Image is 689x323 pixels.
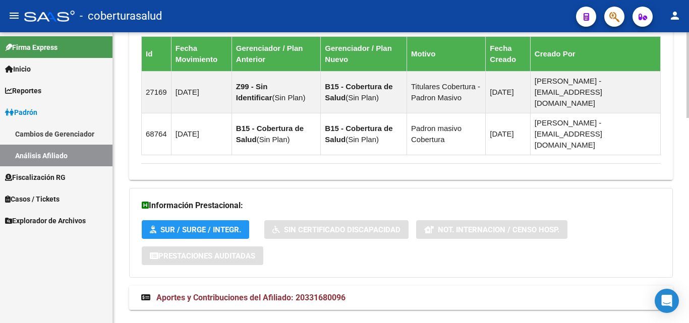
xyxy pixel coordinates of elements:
h3: Información Prestacional: [142,199,660,213]
div: Open Intercom Messenger [655,289,679,313]
span: Inicio [5,63,31,75]
span: Fiscalización RG [5,172,66,183]
mat-icon: person [669,10,681,22]
td: [PERSON_NAME] - [EMAIL_ADDRESS][DOMAIN_NAME] [530,71,660,113]
button: Not. Internacion / Censo Hosp. [416,220,567,239]
strong: B15 - Cobertura de Salud [325,82,392,102]
th: Motivo [407,36,485,71]
th: Fecha Creado [486,36,530,71]
td: Titulares Cobertura - Padron Masivo [407,71,485,113]
td: ( ) [321,71,407,113]
button: Sin Certificado Discapacidad [264,220,409,239]
strong: B15 - Cobertura de Salud [325,124,392,144]
span: Explorador de Archivos [5,215,86,226]
span: Firma Express [5,42,58,53]
td: [DATE] [171,71,232,113]
td: [DATE] [486,71,530,113]
span: Sin Plan [348,135,376,144]
span: Casos / Tickets [5,193,60,205]
span: Sin Certificado Discapacidad [284,225,400,234]
button: Prestaciones Auditadas [142,246,263,265]
span: Not. Internacion / Censo Hosp. [438,225,559,234]
span: SUR / SURGE / INTEGR. [160,225,241,234]
mat-expansion-panel-header: Aportes y Contribuciones del Afiliado: 20331680096 [129,286,673,310]
span: Reportes [5,85,41,96]
th: Creado Por [530,36,660,71]
td: 68764 [142,113,171,155]
th: Id [142,36,171,71]
td: [PERSON_NAME] - [EMAIL_ADDRESS][DOMAIN_NAME] [530,113,660,155]
mat-icon: menu [8,10,20,22]
th: Fecha Movimiento [171,36,232,71]
strong: Z99 - Sin Identificar [236,82,272,102]
td: [DATE] [171,113,232,155]
span: Aportes y Contribuciones del Afiliado: 20331680096 [156,293,346,302]
td: ( ) [232,71,320,113]
strong: B15 - Cobertura de Salud [236,124,304,144]
span: Prestaciones Auditadas [158,251,255,261]
span: Sin Plan [275,93,303,102]
span: Sin Plan [259,135,288,144]
th: Gerenciador / Plan Nuevo [321,36,407,71]
td: ( ) [232,113,320,155]
td: 27169 [142,71,171,113]
td: Padron masivo Cobertura [407,113,485,155]
span: - coberturasalud [80,5,162,27]
span: Sin Plan [348,93,376,102]
span: Padrón [5,107,37,118]
button: SUR / SURGE / INTEGR. [142,220,249,239]
th: Gerenciador / Plan Anterior [232,36,320,71]
td: [DATE] [486,113,530,155]
td: ( ) [321,113,407,155]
